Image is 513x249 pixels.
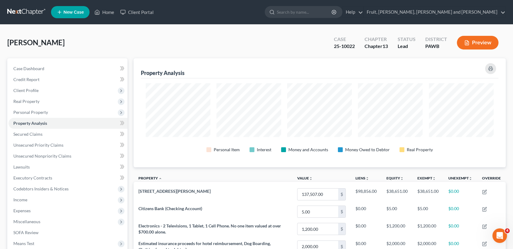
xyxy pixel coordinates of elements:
a: Credit Report [8,74,127,85]
div: District [425,36,447,43]
div: PAWB [425,43,447,50]
div: Property Analysis [141,69,185,77]
td: $5.00 [413,203,443,220]
th: Override [477,172,506,186]
i: expand_less [158,177,162,180]
td: $38,651.00 [413,186,443,203]
div: Interest [257,147,271,153]
a: Equityunfold_more [386,176,404,180]
input: 0.00 [297,223,338,235]
td: $38,651.00 [382,186,413,203]
div: Money and Accounts [288,147,328,153]
div: 25-10022 [334,43,355,50]
span: Codebtors Insiders & Notices [13,186,69,191]
a: Executory Contracts [8,172,127,183]
div: Chapter [365,36,388,43]
div: $ [338,189,345,200]
a: Client Portal [117,7,157,18]
a: Unsecured Priority Claims [8,140,127,151]
td: $0.00 [351,220,382,238]
a: Liensunfold_more [355,176,369,180]
span: [PERSON_NAME] [7,38,65,47]
span: [STREET_ADDRESS][PERSON_NAME] [138,189,211,194]
span: Expenses [13,208,31,213]
span: New Case [63,10,84,15]
td: $0.00 [443,220,477,238]
button: Preview [457,36,498,49]
a: Valueunfold_more [297,176,313,180]
i: unfold_more [469,177,472,180]
td: $0.00 [443,186,477,203]
span: SOFA Review [13,230,39,235]
a: Home [91,7,117,18]
a: Case Dashboard [8,63,127,74]
iframe: Intercom live chat [492,228,507,243]
input: 0.00 [297,189,338,200]
span: Miscellaneous [13,219,40,224]
a: SOFA Review [8,227,127,238]
span: Unsecured Priority Claims [13,142,63,148]
div: $ [338,223,345,235]
a: Secured Claims [8,129,127,140]
span: 13 [382,43,388,49]
i: unfold_more [365,177,369,180]
span: Client Profile [13,88,39,93]
div: $ [338,206,345,217]
td: $1,200.00 [413,220,443,238]
td: $0.00 [351,203,382,220]
span: Electronics - 2 Televisions, 1 Tablet, 1 Cell Phone. No one item valued at over $700.00 alone. [138,223,281,234]
input: Search by name... [277,6,332,18]
div: Status [398,36,416,43]
td: $0.00 [443,203,477,220]
span: Income [13,197,27,202]
span: Property Analysis [13,121,47,126]
span: Executory Contracts [13,175,52,180]
div: Real Property [407,147,433,153]
span: Real Property [13,99,39,104]
td: $98,856.00 [351,186,382,203]
input: 0.00 [297,206,338,217]
span: Personal Property [13,110,48,115]
span: Citizens Bank (Checking Account) [138,206,202,211]
a: Property Analysis [8,118,127,129]
span: Means Test [13,241,34,246]
div: Personal Item [214,147,240,153]
span: Case Dashboard [13,66,44,71]
td: $5.00 [382,203,413,220]
a: Unsecured Nonpriority Claims [8,151,127,162]
div: Money Owed to Debtor [345,147,390,153]
i: unfold_more [432,177,436,180]
span: Lawsuits [13,164,30,169]
a: Unexemptunfold_more [448,176,472,180]
a: Lawsuits [8,162,127,172]
span: 4 [505,228,510,233]
span: Secured Claims [13,131,42,137]
a: Help [343,7,363,18]
div: Lead [398,43,416,50]
span: Credit Report [13,77,39,82]
div: Chapter [365,43,388,50]
i: unfold_more [400,177,404,180]
span: Unsecured Nonpriority Claims [13,153,71,159]
a: Fruit, [PERSON_NAME], [PERSON_NAME] and [PERSON_NAME] [364,7,505,18]
a: Exemptunfold_more [417,176,436,180]
a: Property expand_less [138,176,162,180]
td: $1,200.00 [382,220,413,238]
i: unfold_more [309,177,313,180]
div: Case [334,36,355,43]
